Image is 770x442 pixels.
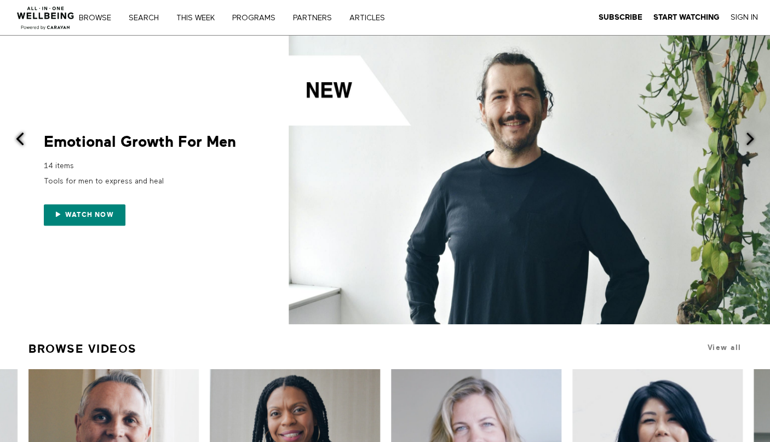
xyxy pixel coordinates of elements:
a: Browse [75,14,123,22]
a: THIS WEEK [173,14,226,22]
a: View all [707,343,741,352]
nav: Primary [87,12,407,23]
a: ARTICLES [346,14,397,22]
a: PROGRAMS [228,14,287,22]
strong: Subscribe [599,13,642,21]
strong: Start Watching [653,13,720,21]
a: Subscribe [599,13,642,22]
a: Browse Videos [28,337,137,360]
a: Start Watching [653,13,720,22]
a: Search [125,14,170,22]
a: PARTNERS [289,14,343,22]
a: Sign In [731,13,758,22]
